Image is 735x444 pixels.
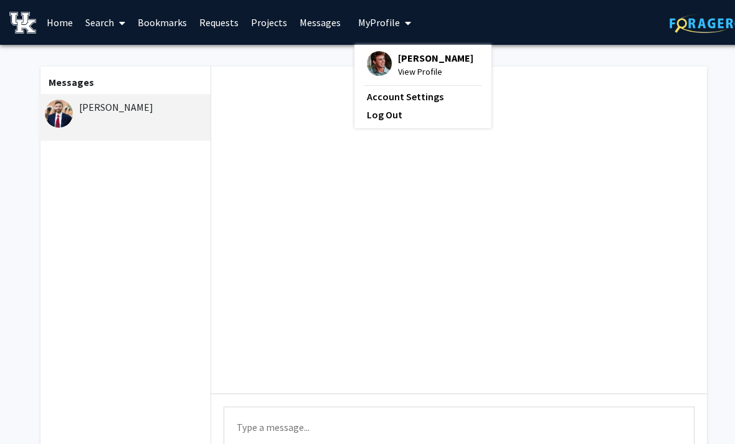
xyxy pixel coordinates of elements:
[193,1,245,44] a: Requests
[367,89,479,104] a: Account Settings
[398,51,473,65] span: [PERSON_NAME]
[45,100,207,115] div: [PERSON_NAME]
[49,76,94,88] b: Messages
[9,388,53,435] iframe: Chat
[79,1,131,44] a: Search
[367,51,473,78] div: Profile Picture[PERSON_NAME]View Profile
[358,16,400,29] span: My Profile
[367,107,479,122] a: Log Out
[45,100,73,128] img: Brooks Lane
[131,1,193,44] a: Bookmarks
[245,1,293,44] a: Projects
[9,12,36,34] img: University of Kentucky Logo
[367,51,392,76] img: Profile Picture
[293,1,347,44] a: Messages
[40,1,79,44] a: Home
[398,65,473,78] span: View Profile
